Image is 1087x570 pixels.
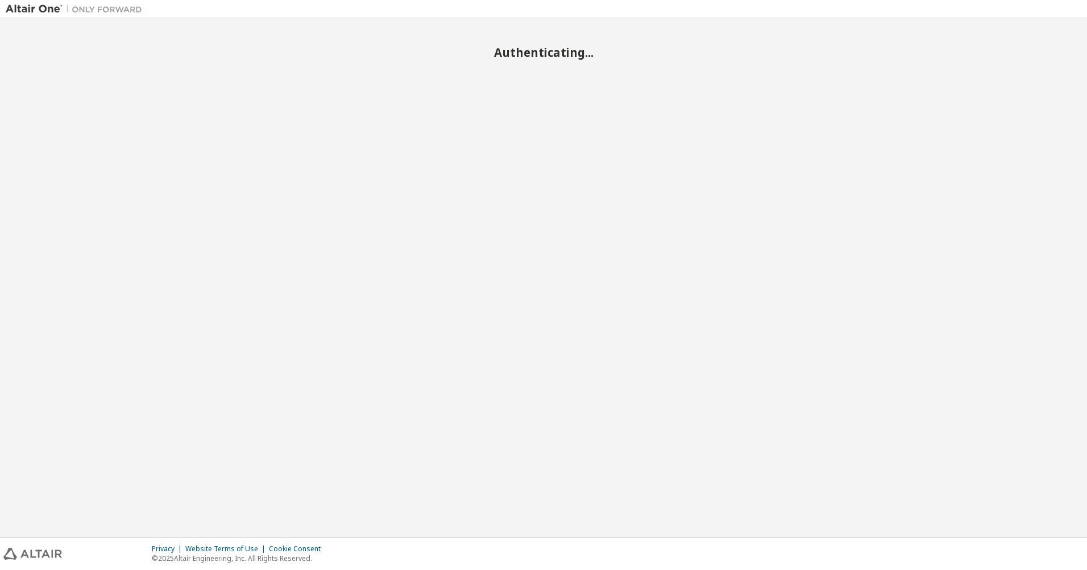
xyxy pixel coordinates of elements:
[152,554,327,563] p: © 2025 Altair Engineering, Inc. All Rights Reserved.
[269,544,327,554] div: Cookie Consent
[152,544,185,554] div: Privacy
[185,544,269,554] div: Website Terms of Use
[6,3,148,15] img: Altair One
[6,45,1081,60] h2: Authenticating...
[3,548,62,560] img: altair_logo.svg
